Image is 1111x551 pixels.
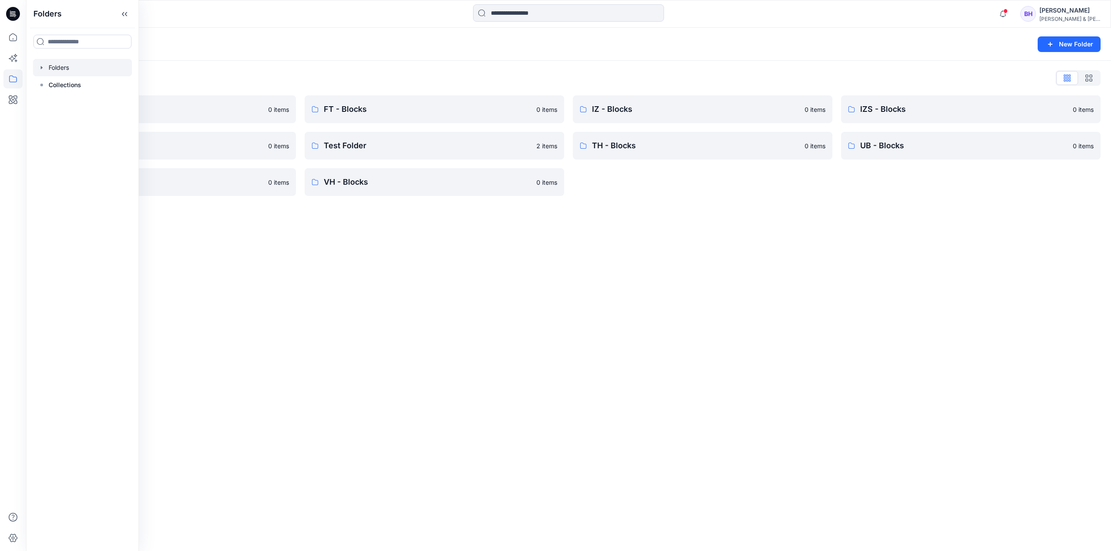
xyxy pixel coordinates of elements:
div: BH [1020,6,1036,22]
div: [PERSON_NAME] [1039,5,1100,16]
a: FT - Blocks0 items [305,95,564,123]
p: 0 items [268,105,289,114]
a: VH - Blocks0 items [305,168,564,196]
p: 2 items [536,141,557,150]
a: TH - Blocks0 items [573,132,832,160]
p: TH - Blocks [592,140,799,152]
a: Test Folder2 items [305,132,564,160]
p: 0 items [536,178,557,187]
a: UB - Blocks0 items [841,132,1101,160]
a: IZ - Blocks0 items [573,95,832,123]
p: IZS - Blocks [860,103,1068,115]
p: CK - Blocks [56,103,263,115]
p: Test Folder [324,140,531,152]
p: 0 items [268,178,289,187]
p: 0 items [805,105,825,114]
p: VH - Blocks [324,176,531,188]
p: UG - Blocks [56,176,263,188]
p: 0 items [805,141,825,150]
a: UG - Blocks0 items [36,168,296,196]
p: NT - Blocks [56,140,263,152]
p: 0 items [268,141,289,150]
a: CK - Blocks0 items [36,95,296,123]
p: FT - Blocks [324,103,531,115]
p: 0 items [1073,141,1094,150]
p: 0 items [1073,105,1094,114]
div: [PERSON_NAME] & [PERSON_NAME] [1039,16,1100,22]
p: UB - Blocks [860,140,1068,152]
a: IZS - Blocks0 items [841,95,1101,123]
p: 0 items [536,105,557,114]
p: Collections [49,80,81,90]
p: IZ - Blocks [592,103,799,115]
button: New Folder [1038,36,1101,52]
a: NT - Blocks0 items [36,132,296,160]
